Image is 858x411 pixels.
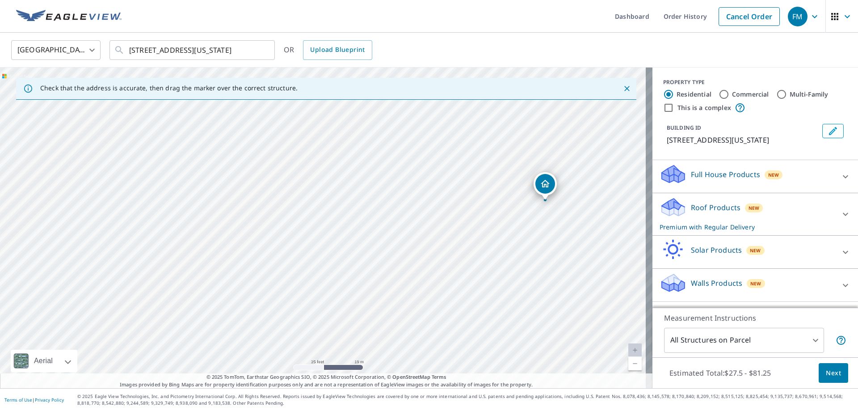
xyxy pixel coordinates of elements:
p: [STREET_ADDRESS][US_STATE] [667,135,819,145]
label: Residential [677,90,711,99]
div: Walls ProductsNew [660,272,851,298]
div: Dropped pin, building 1, Residential property, 306 Elliger Ave Fort Washington, PA 19034 [534,172,557,200]
span: New [768,171,779,178]
p: Check that the address is accurate, then drag the marker over the correct structure. [40,84,298,92]
span: New [750,247,761,254]
label: Commercial [732,90,769,99]
button: Close [621,83,633,94]
a: Upload Blueprint [303,40,372,60]
div: Aerial [31,350,55,372]
img: EV Logo [16,10,122,23]
div: FM [788,7,808,26]
span: Upload Blueprint [310,44,365,55]
div: Aerial [11,350,77,372]
span: New [749,204,760,212]
label: Multi-Family [790,90,829,99]
p: BUILDING ID [667,124,701,131]
span: New [750,280,761,287]
p: Premium with Regular Delivery [660,222,835,232]
a: Terms [432,373,446,380]
div: [GEOGRAPHIC_DATA] [11,38,101,63]
p: Full House Products [691,169,760,180]
a: Current Level 20, Zoom Out [628,357,642,370]
p: Roof Products [691,202,740,213]
a: Cancel Order [719,7,780,26]
input: Search by address or latitude-longitude [129,38,257,63]
p: Estimated Total: $27.5 - $81.25 [662,363,778,383]
a: Terms of Use [4,397,32,403]
div: Roof ProductsNewPremium with Regular Delivery [660,197,851,232]
span: Your report will include each building or structure inside the parcel boundary. In some cases, du... [836,335,846,346]
button: Edit building 1 [822,124,844,138]
label: This is a complex [677,103,731,112]
div: PROPERTY TYPE [663,78,847,86]
div: OR [284,40,372,60]
p: Measurement Instructions [664,313,846,323]
a: Privacy Policy [35,397,64,403]
div: Solar ProductsNew [660,239,851,265]
p: | [4,397,64,403]
a: Current Level 20, Zoom In Disabled [628,343,642,357]
p: Walls Products [691,278,742,288]
a: OpenStreetMap [392,373,430,380]
span: © 2025 TomTom, Earthstar Geographics SIO, © 2025 Microsoft Corporation, © [206,373,446,381]
p: Solar Products [691,245,742,255]
p: © 2025 Eagle View Technologies, Inc. and Pictometry International Corp. All Rights Reserved. Repo... [77,393,854,407]
span: Next [826,368,841,379]
div: Full House ProductsNew [660,164,851,189]
button: Next [819,363,848,383]
div: All Structures on Parcel [664,328,824,353]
